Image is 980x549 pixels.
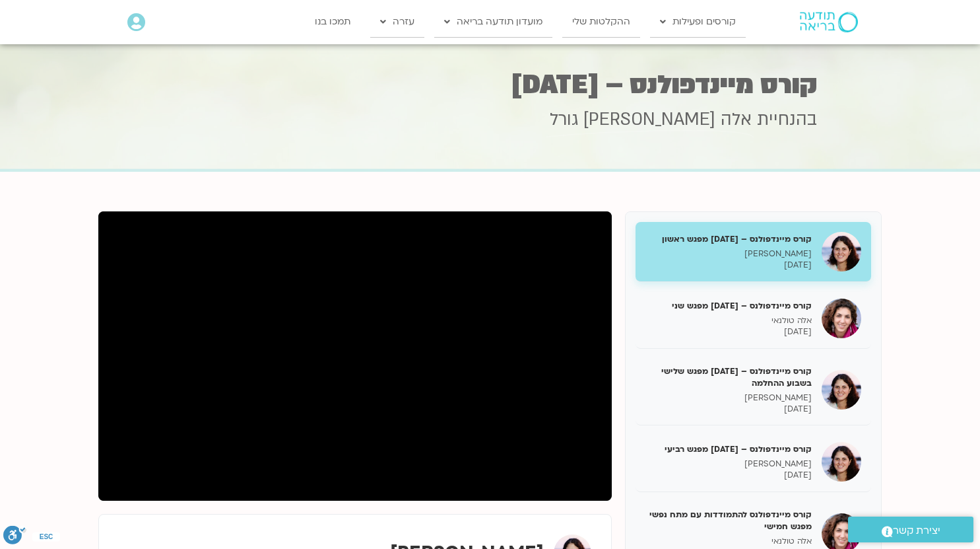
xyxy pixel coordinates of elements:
span: יצירת קשר [893,522,940,540]
h5: קורס מיינדפולנס להתמודדות עם מתח נפשי מפגש חמישי [645,509,812,532]
p: [PERSON_NAME] [645,248,812,260]
p: אלה טולנאי [645,536,812,547]
img: קורס מיינדפולנס – יוני 25 מפגש שלישי בשבוע ההחלמה [822,370,861,410]
h1: קורס מיינדפולנס – [DATE] [164,72,817,98]
img: תודעה בריאה [800,12,858,32]
h5: קורס מיינדפולנס – [DATE] מפגש שלישי בשבוע ההחלמה [645,365,812,389]
p: [DATE] [645,470,812,481]
h5: קורס מיינדפולנס – [DATE] מפגש שני [645,300,812,312]
h5: קורס מיינדפולנס – [DATE] מפגש רביעי [645,443,812,455]
p: [DATE] [645,260,812,271]
img: קורס מיינדפולנס – יוני 25 מפגש ראשון [822,232,861,272]
p: אלה טולנאי [645,315,812,326]
a: יצירת קשר [848,517,973,542]
a: תמכו בנו [305,7,360,37]
p: [DATE] [645,404,812,415]
a: מועדון תודעה בריאה [434,7,552,37]
h5: קורס מיינדפולנס – [DATE] מפגש ראשון [645,233,812,245]
p: [PERSON_NAME] [645,458,812,470]
img: קורס מיינדפולנס – יוני 25 מפגש שני [822,299,861,338]
span: בהנחיית [757,108,817,131]
a: ההקלטות שלי [562,7,640,37]
a: עזרה [370,7,424,37]
p: [PERSON_NAME] [645,392,812,404]
img: קורס מיינדפולנס – יוני 25 מפגש רביעי [822,442,861,482]
a: קורסים ופעילות [650,7,746,37]
p: [DATE] [645,326,812,338]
